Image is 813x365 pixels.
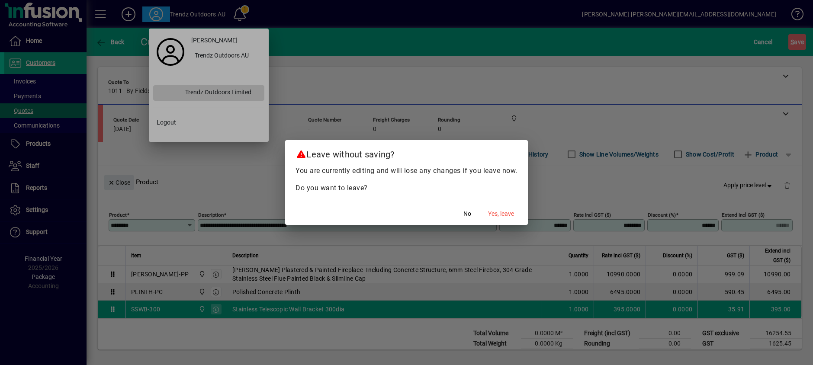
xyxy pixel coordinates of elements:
button: Yes, leave [485,206,517,221]
span: No [463,209,471,218]
p: Do you want to leave? [296,183,517,193]
span: Yes, leave [488,209,514,218]
button: No [453,206,481,221]
h2: Leave without saving? [285,140,528,165]
p: You are currently editing and will lose any changes if you leave now. [296,166,517,176]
